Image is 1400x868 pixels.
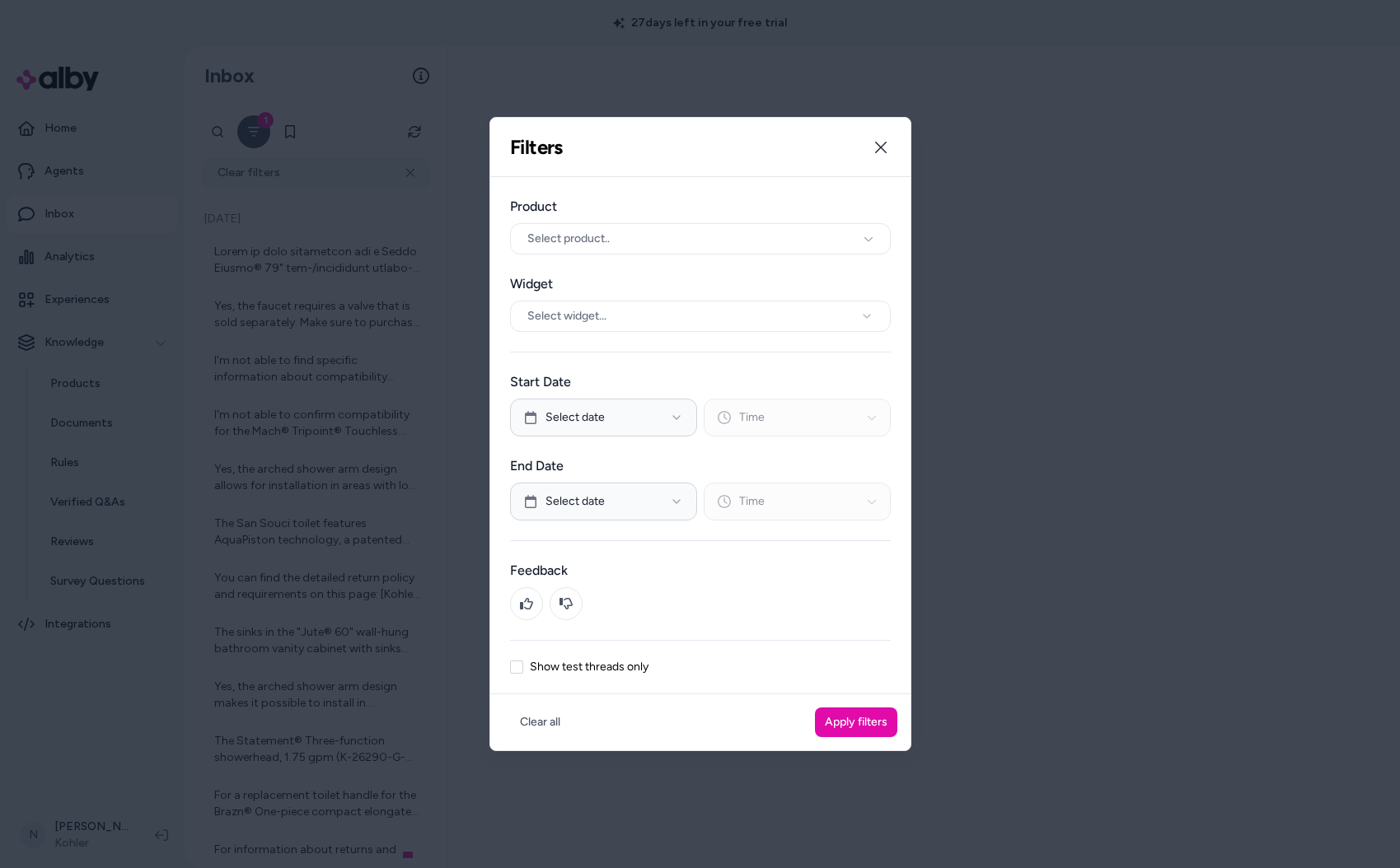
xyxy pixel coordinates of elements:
button: Apply filters [815,707,897,737]
span: Select date [545,493,605,510]
label: Product [510,197,891,217]
label: Widget [510,274,891,294]
h2: Filters [510,135,563,160]
button: Select date [510,483,697,520]
label: Show test threads only [530,661,648,673]
button: Select date [510,399,697,436]
label: End Date [510,456,891,476]
label: Start Date [510,372,891,392]
button: Select widget... [510,301,891,332]
span: Select product.. [527,231,610,247]
span: Select date [545,409,605,426]
button: Clear all [510,707,570,737]
label: Feedback [510,561,891,581]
